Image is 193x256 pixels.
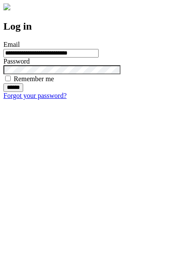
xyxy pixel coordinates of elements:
img: logo-4e3dc11c47720685a147b03b5a06dd966a58ff35d612b21f08c02c0306f2b779.png [3,3,10,10]
label: Remember me [14,75,54,82]
a: Forgot your password? [3,92,66,99]
label: Password [3,58,30,65]
h2: Log in [3,21,190,32]
label: Email [3,41,20,48]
